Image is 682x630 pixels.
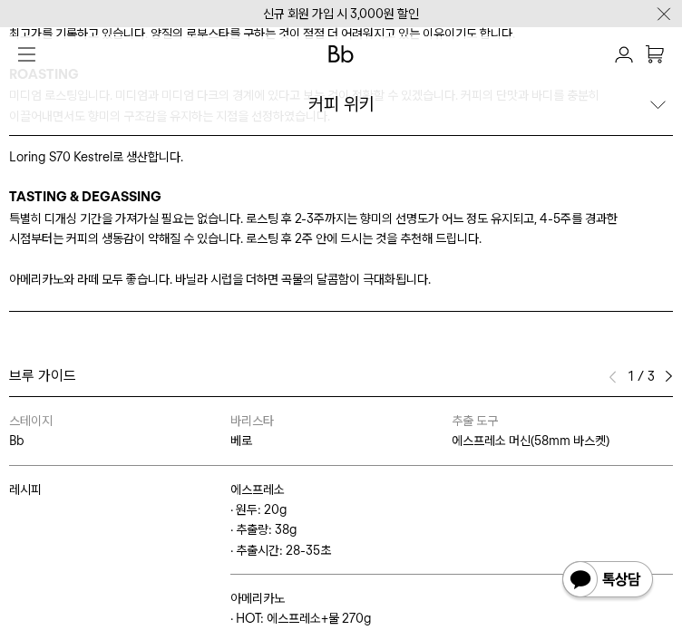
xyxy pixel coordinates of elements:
[638,366,644,386] span: /
[230,608,673,628] p: · HOT: 에스프레소+물 270g
[648,366,656,386] span: 3
[230,413,274,428] span: 바리스타
[626,366,634,386] span: 1
[230,588,673,608] p: 아메리카노
[9,189,161,205] b: TASTING & DEGASSING
[230,480,673,499] p: 에스프레소
[9,480,230,499] p: 레시피
[9,413,53,428] span: 스테이지
[452,413,498,428] span: 추출 도구
[230,499,673,560] p: · 원두: 20g · 추출량: 38g · 추출시간: 28-35초
[452,431,673,451] p: 에스프레소 머신(58mm 바스켓)
[9,366,673,386] div: 브루 가이드
[308,92,375,117] div: 커피 위키
[328,45,354,63] img: 로고
[9,147,673,167] p: Loring S70 Kestrel로 생산합니다.
[230,431,452,451] p: 베로
[9,431,230,451] p: Bb
[560,559,655,603] img: 카카오톡 채널 1:1 채팅 버튼
[9,269,673,289] p: 아메리카노와 라떼 모두 좋습니다. 바닐라 시럽을 더하면 곡물의 달콤함이 극대화됩니다.
[9,208,673,249] p: 특별히 디개싱 기간을 가져가실 필요는 없습니다. 로스팅 후 2-3주까지는 향미의 선명도가 어느 정도 유지되고, 4-5주를 경과한 시점부터는 커피의 생동감이 약해질 수 있습니다...
[263,6,419,21] a: 신규 회원 가입 시 3,000원 할인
